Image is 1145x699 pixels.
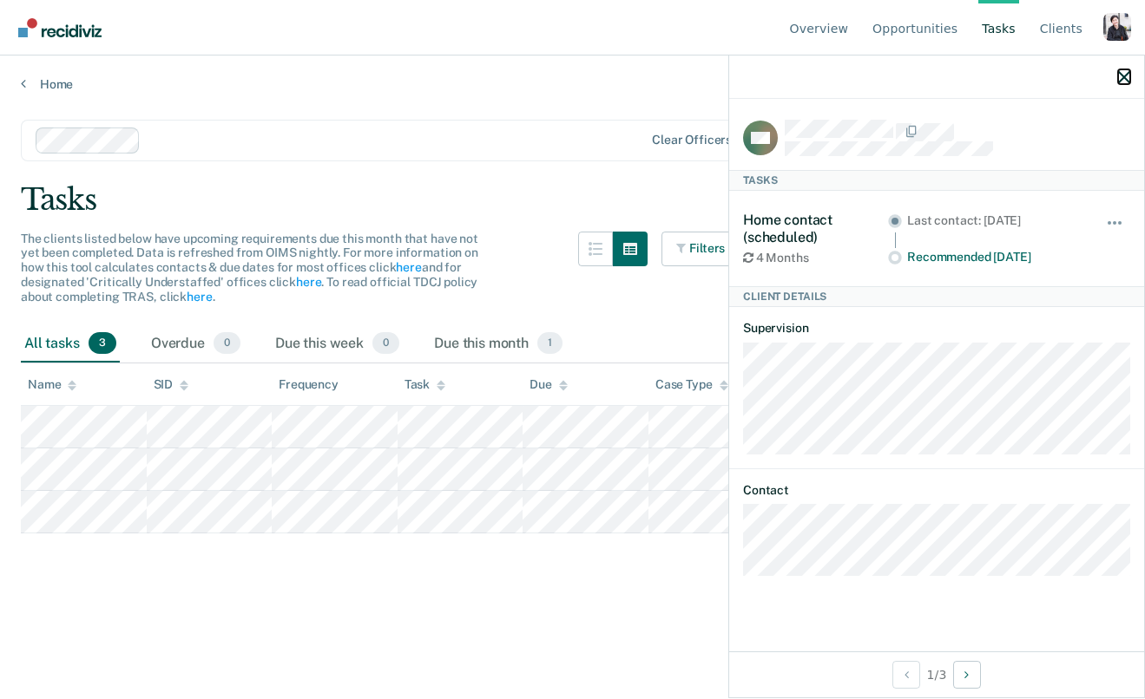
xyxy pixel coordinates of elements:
button: Filters [661,232,753,266]
div: Due this week [272,325,403,363]
div: Recommended [DATE] [907,250,1082,265]
div: 4 Months [743,251,888,265]
a: here [296,275,321,289]
div: All tasks [21,325,120,363]
div: SID [154,377,189,392]
span: The clients listed below have upcoming requirements due this month that have not yet been complet... [21,232,478,304]
a: here [396,260,421,274]
div: Overdue [148,325,244,363]
a: here [187,290,212,304]
div: 1 / 3 [729,651,1144,697]
div: Client Details [729,286,1144,307]
button: Next Client [953,661,981,689]
span: 1 [537,332,563,355]
div: Due this month [431,325,566,363]
button: Profile dropdown button [1103,13,1131,41]
img: Recidiviz [18,18,102,37]
div: Name [28,377,76,392]
span: 0 [214,332,240,355]
div: Last contact: [DATE] [907,213,1082,228]
span: 3 [89,332,116,355]
dt: Supervision [743,321,1130,336]
div: Case Type [655,377,728,392]
div: Tasks [21,182,1124,218]
div: Tasks [729,170,1144,191]
dt: Contact [743,483,1130,498]
div: Frequency [279,377,339,392]
div: Home contact (scheduled) [743,212,888,245]
button: Previous Client [892,661,920,689]
a: Home [21,76,1124,92]
span: 0 [372,332,399,355]
div: Due [530,377,568,392]
div: Clear officers [652,133,732,147]
div: Task [405,377,445,392]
